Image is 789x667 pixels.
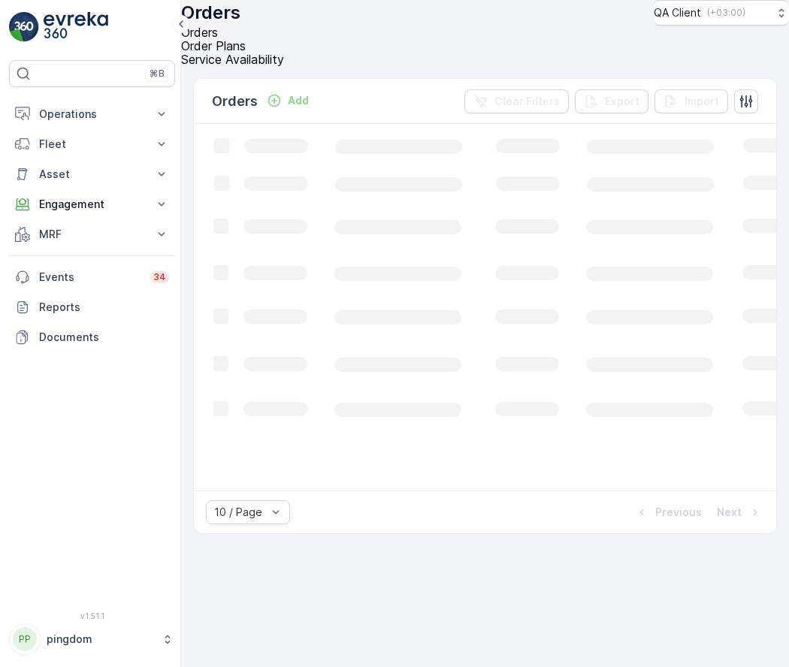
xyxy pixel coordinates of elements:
button: Engagement [9,189,175,219]
span: Service Availability [181,52,284,67]
button: Previous [633,503,703,521]
p: Fleet [39,137,145,152]
a: Documents [9,322,175,352]
button: Import [654,89,728,113]
p: Documents [39,330,169,345]
p: MRF [39,227,145,242]
p: Operations [39,107,145,122]
p: Previous [655,505,702,520]
img: logo [9,12,39,42]
button: Asset [9,159,175,189]
p: 34 [153,271,166,283]
button: Fleet [9,129,175,159]
a: Events34 [9,262,175,292]
button: PPpingdom [9,623,175,655]
span: v 1.51.1 [9,611,175,620]
p: Events [39,270,141,285]
span: Orders [181,25,218,40]
p: ( +03:00 ) [707,7,745,19]
p: Orders [181,1,240,25]
p: Clear Filters [494,94,560,109]
p: Asset [39,167,145,182]
button: Operations [9,99,175,129]
div: PP [13,627,37,651]
span: Order Plans [181,38,246,53]
button: Next [715,503,764,521]
p: QA Client [654,5,701,20]
button: Export [575,89,648,113]
p: Next [717,505,742,520]
p: ⌘B [150,68,165,80]
p: Engagement [39,197,145,212]
button: MRF [9,219,175,249]
p: Export [605,94,639,109]
p: pingdom [47,632,154,647]
img: logo_light-DOdMpM7g.png [44,12,108,42]
p: Add [288,93,309,108]
a: Reports [9,292,175,322]
button: Clear Filters [464,89,569,113]
p: Reports [39,300,169,315]
p: Import [685,94,719,109]
button: Add [261,92,315,110]
p: Orders [212,91,258,112]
